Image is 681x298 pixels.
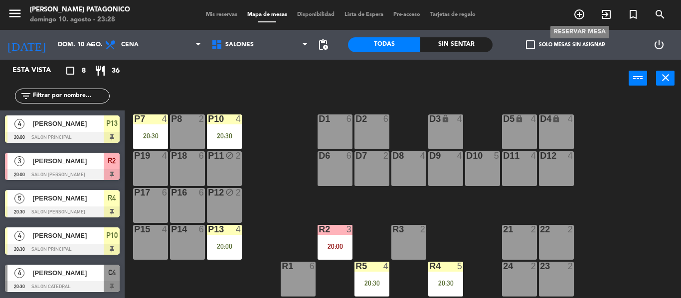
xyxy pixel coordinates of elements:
[199,225,205,234] div: 6
[242,12,292,17] span: Mapa de mesas
[494,151,500,160] div: 5
[392,151,393,160] div: D8
[425,12,481,17] span: Tarjetas de regalo
[162,151,168,160] div: 4
[199,114,205,123] div: 2
[112,65,120,77] span: 36
[526,40,605,49] label: Solo mesas sin asignar
[600,8,612,20] i: exit_to_app
[429,151,430,160] div: D9
[457,114,463,123] div: 4
[5,65,72,77] div: Esta vista
[420,151,426,160] div: 4
[32,230,104,241] span: [PERSON_NAME]
[420,37,493,52] div: Sin sentar
[30,5,130,15] div: [PERSON_NAME] Patagonico
[346,151,352,160] div: 6
[32,268,104,278] span: [PERSON_NAME]
[20,90,32,102] i: filter_list
[354,280,389,287] div: 20:30
[653,39,665,51] i: power_settings_new
[340,12,388,17] span: Lista de Espera
[355,262,356,271] div: R5
[317,39,329,51] span: pending_actions
[225,151,234,160] i: block
[32,118,104,129] span: [PERSON_NAME]
[429,262,430,271] div: R4
[199,151,205,160] div: 6
[654,8,666,20] i: search
[531,262,537,271] div: 2
[236,225,242,234] div: 4
[388,12,425,17] span: Pre-acceso
[346,114,352,123] div: 6
[420,225,426,234] div: 2
[319,114,319,123] div: D1
[428,280,463,287] div: 20:30
[392,225,393,234] div: R3
[550,26,609,38] div: RESERVAR MESA
[457,151,463,160] div: 4
[85,39,97,51] i: arrow_drop_down
[441,114,450,123] i: lock
[531,151,537,160] div: 4
[319,225,319,234] div: R2
[573,8,585,20] i: add_circle_outline
[134,225,135,234] div: P15
[348,37,420,52] div: Todas
[14,119,24,129] span: 4
[531,114,537,123] div: 4
[236,188,242,197] div: 2
[236,151,242,160] div: 2
[108,192,116,204] span: R4
[14,194,24,203] span: 5
[162,188,168,197] div: 6
[236,114,242,123] div: 4
[383,262,389,271] div: 4
[319,151,319,160] div: D6
[568,225,574,234] div: 2
[108,155,116,167] span: R2
[14,156,24,166] span: 3
[515,114,523,123] i: lock
[133,132,168,139] div: 20:30
[106,229,118,241] span: P10
[30,15,130,25] div: domingo 10. agosto - 23:28
[355,151,356,160] div: D7
[627,8,639,20] i: turned_in_not
[207,132,242,139] div: 20:30
[457,262,463,271] div: 5
[134,151,135,160] div: P19
[531,225,537,234] div: 2
[32,156,104,166] span: [PERSON_NAME]
[32,193,104,203] span: [PERSON_NAME]
[568,114,574,123] div: 4
[629,71,647,86] button: power_input
[318,243,352,250] div: 20:00
[199,188,205,197] div: 6
[7,6,22,24] button: menu
[134,188,135,197] div: P17
[568,262,574,271] div: 2
[292,12,340,17] span: Disponibilidad
[225,41,254,48] span: SALONES
[429,114,430,123] div: D3
[355,114,356,123] div: D2
[656,71,675,86] button: close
